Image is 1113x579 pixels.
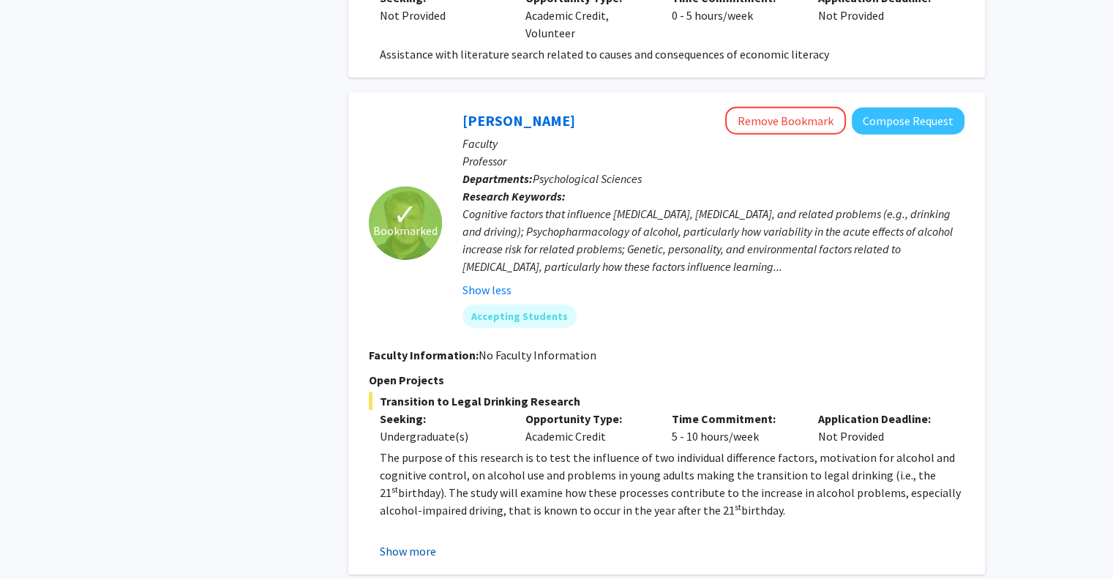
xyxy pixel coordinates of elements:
[369,371,964,389] p: Open Projects
[380,410,504,427] p: Seeking:
[369,348,479,362] b: Faculty Information:
[380,450,955,500] span: The purpose of this research is to test the influence of two individual difference factors, motiv...
[391,484,398,495] sup: st
[852,108,964,135] button: Compose Request to Denis McCarthy
[672,410,796,427] p: Time Commitment:
[462,205,964,275] div: Cognitive factors that influence [MEDICAL_DATA], [MEDICAL_DATA], and related problems (e.g., drin...
[741,503,785,518] span: birthday.
[369,392,964,410] span: Transition to Legal Drinking Research
[735,501,741,512] sup: st
[533,171,642,186] span: Psychological Sciences
[462,111,575,130] a: [PERSON_NAME]
[525,410,650,427] p: Opportunity Type:
[807,410,953,445] div: Not Provided
[380,45,964,63] p: Assistance with literature search related to causes and consequences of economic literacy
[11,513,62,568] iframe: Chat
[462,189,566,203] b: Research Keywords:
[479,348,596,362] span: No Faculty Information
[462,305,577,328] mat-chip: Accepting Students
[661,410,807,445] div: 5 - 10 hours/week
[380,542,436,560] button: Show more
[462,152,964,170] p: Professor
[818,410,943,427] p: Application Deadline:
[462,281,511,299] button: Show less
[462,171,533,186] b: Departments:
[393,207,418,222] span: ✓
[380,485,961,518] span: birthday). The study will examine how these processes contribute to the increase in alcohol probl...
[373,222,438,239] span: Bookmarked
[380,7,504,24] div: Not Provided
[514,410,661,445] div: Academic Credit
[380,427,504,445] div: Undergraduate(s)
[725,107,846,135] button: Remove Bookmark
[462,135,964,152] p: Faculty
